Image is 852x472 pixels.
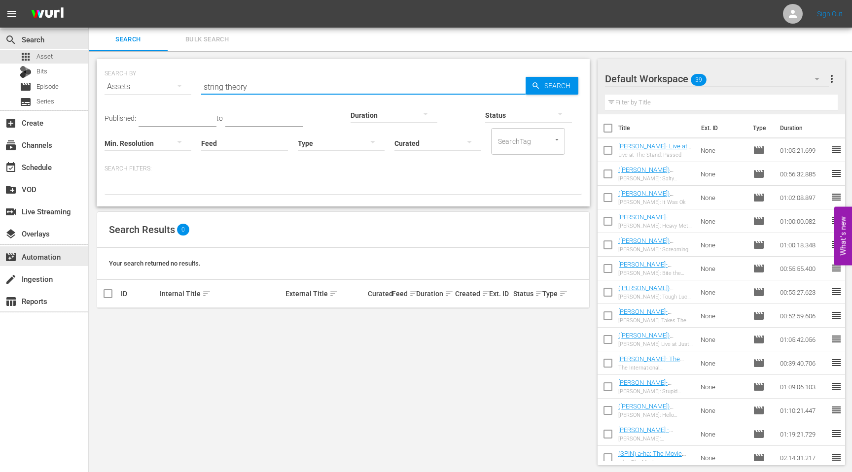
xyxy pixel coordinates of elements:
div: Default Workspace [605,65,829,93]
span: Episode [753,239,765,251]
a: [PERSON_NAME] - [PERSON_NAME]: Domesticated Animal [618,426,679,448]
a: [PERSON_NAME]- [PERSON_NAME]: Stupid Jokes ([PERSON_NAME] [PERSON_NAME]) [618,379,686,408]
a: [PERSON_NAME]- [PERSON_NAME]: Heavy Metal Comedy [618,213,686,236]
span: Episode [753,144,765,156]
td: 01:02:08.897 [776,186,830,209]
span: Schedule [5,162,17,173]
span: Live Streaming [5,206,17,218]
span: Search [95,34,162,45]
div: Created [455,288,486,300]
span: VOD [5,184,17,196]
span: Episode [753,357,765,369]
td: 00:39:40.706 [776,351,830,375]
a: [PERSON_NAME]- The International [DEMOGRAPHIC_DATA] [618,355,684,377]
th: Title [618,114,695,142]
span: Search [540,77,578,95]
td: 00:55:27.623 [776,280,830,304]
a: ([PERSON_NAME]) [PERSON_NAME]: Tough Luck Chump (Captioned)(Final) [618,284,687,314]
td: 00:56:32.885 [776,162,830,186]
div: [PERSON_NAME]: Heavy Metal Comedy [618,223,693,229]
span: Asset [20,51,32,63]
span: Episode [20,81,32,93]
div: [PERSON_NAME] Live at Just For Laughs [618,341,693,347]
img: ans4CAIJ8jUAAAAAAAAAAAAAAAAAAAAAAAAgQb4GAAAAAAAAAAAAAAAAAAAAAAAAJMjXAAAAAAAAAAAAAAAAAAAAAAAAgAT5G... [24,2,71,26]
div: Feed [392,288,413,300]
span: reorder [830,215,842,227]
button: Open Feedback Widget [834,207,852,266]
a: [PERSON_NAME]- [PERSON_NAME] Takes The Stand [618,308,684,330]
a: ([PERSON_NAME]) [PERSON_NAME]: Hello Beautiful (Captioned)(Final) [618,403,683,432]
span: Episode [753,452,765,464]
span: Bulk Search [174,34,241,45]
span: Series [20,96,32,108]
span: sort [409,289,418,298]
span: Bits [36,67,47,76]
span: sort [535,289,544,298]
span: Episode [753,263,765,274]
span: Automation [5,251,17,263]
div: [PERSON_NAME]: Screaming From The Cosmos [618,246,693,253]
span: Episode [753,428,765,440]
div: [PERSON_NAME]: Hello Beautiful [618,412,693,418]
span: to [216,114,223,122]
div: ID [121,290,157,298]
span: Channels [5,139,17,151]
span: reorder [830,144,842,156]
span: Search [5,34,17,46]
span: Episode [753,381,765,393]
span: more_vert [826,73,838,85]
span: sort [559,289,568,298]
td: 00:52:59.606 [776,304,830,328]
td: 01:00:18.348 [776,233,830,257]
div: [PERSON_NAME]: Bite the Bullet [618,270,693,276]
div: Internal Title [160,288,283,300]
a: ([PERSON_NAME]) [PERSON_NAME]: It Was Ok (Captioned)(Final) [618,190,686,212]
span: Episode [753,215,765,227]
div: Live at The Stand: Passed [618,152,693,158]
span: Episode [36,82,59,92]
div: The International [DEMOGRAPHIC_DATA] [618,365,693,371]
span: Asset [36,52,53,62]
span: sort [482,289,491,298]
span: reorder [830,333,842,345]
span: Episode [753,168,765,180]
td: None [697,186,749,209]
td: None [697,138,749,162]
span: menu [6,8,18,20]
td: 01:00:00.082 [776,209,830,233]
span: Series [36,97,54,106]
span: Published: [105,114,136,122]
a: ([PERSON_NAME]) [PERSON_NAME]: Salty Language, Peppered Morals (Captioned)(Final) [618,166,688,196]
div: [PERSON_NAME]: Domesticated Animal [618,436,693,442]
div: Assets [105,73,191,101]
span: reorder [830,357,842,369]
span: reorder [830,191,842,203]
td: None [697,162,749,186]
a: ([PERSON_NAME]) [PERSON_NAME]: Screaming From The Cosmos (Captioned)(Final) [618,237,693,267]
td: None [697,446,749,470]
button: Search [526,77,578,95]
span: Create [5,117,17,129]
div: Bits [20,66,32,78]
td: 00:55:55.400 [776,257,830,280]
span: reorder [830,309,842,321]
td: 01:05:42.056 [776,328,830,351]
span: reorder [830,404,842,416]
td: None [697,375,749,399]
span: Overlays [5,228,17,240]
td: 01:09:06.103 [776,375,830,399]
a: [PERSON_NAME]- [PERSON_NAME]: Bite the Bullet [618,261,690,283]
div: Status [513,288,539,300]
td: 01:19:21.729 [776,422,830,446]
a: [PERSON_NAME]- Live at The Stand: Passed [618,142,691,157]
span: Episode [753,405,765,416]
td: None [697,328,749,351]
button: more_vert [826,67,838,91]
div: [PERSON_NAME]: It Was Ok [618,199,693,205]
div: [PERSON_NAME]: Stupid Jokes [618,388,693,395]
td: None [697,280,749,304]
div: Type [542,288,559,300]
button: Open [552,135,562,144]
a: ([PERSON_NAME]) [PERSON_NAME] Live at Just For Laughs [618,332,685,354]
div: Curated [368,290,389,298]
